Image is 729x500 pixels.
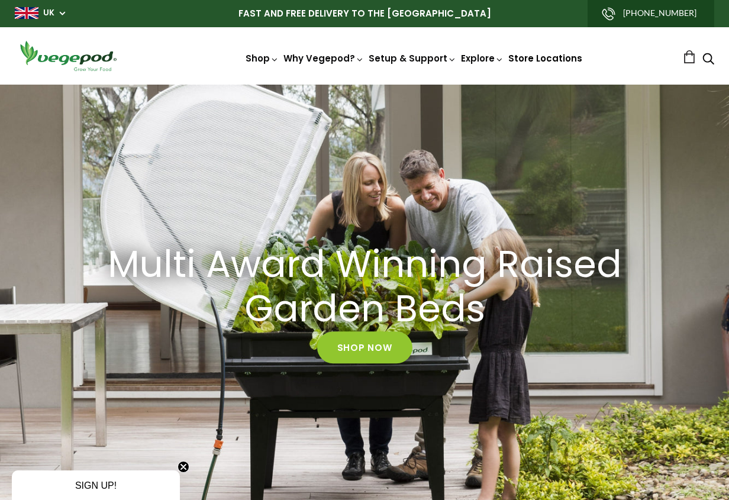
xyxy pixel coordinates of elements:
[43,7,54,19] a: UK
[15,39,121,73] img: Vegepod
[178,461,189,473] button: Close teaser
[15,7,38,19] img: gb_large.png
[98,243,631,332] h2: Multi Award Winning Raised Garden Beds
[246,52,279,64] a: Shop
[317,331,412,363] a: Shop Now
[461,52,504,64] a: Explore
[508,52,582,64] a: Store Locations
[12,470,180,500] div: SIGN UP!Close teaser
[69,243,659,332] a: Multi Award Winning Raised Garden Beds
[283,52,364,64] a: Why Vegepod?
[75,480,117,491] span: SIGN UP!
[702,54,714,66] a: Search
[369,52,456,64] a: Setup & Support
